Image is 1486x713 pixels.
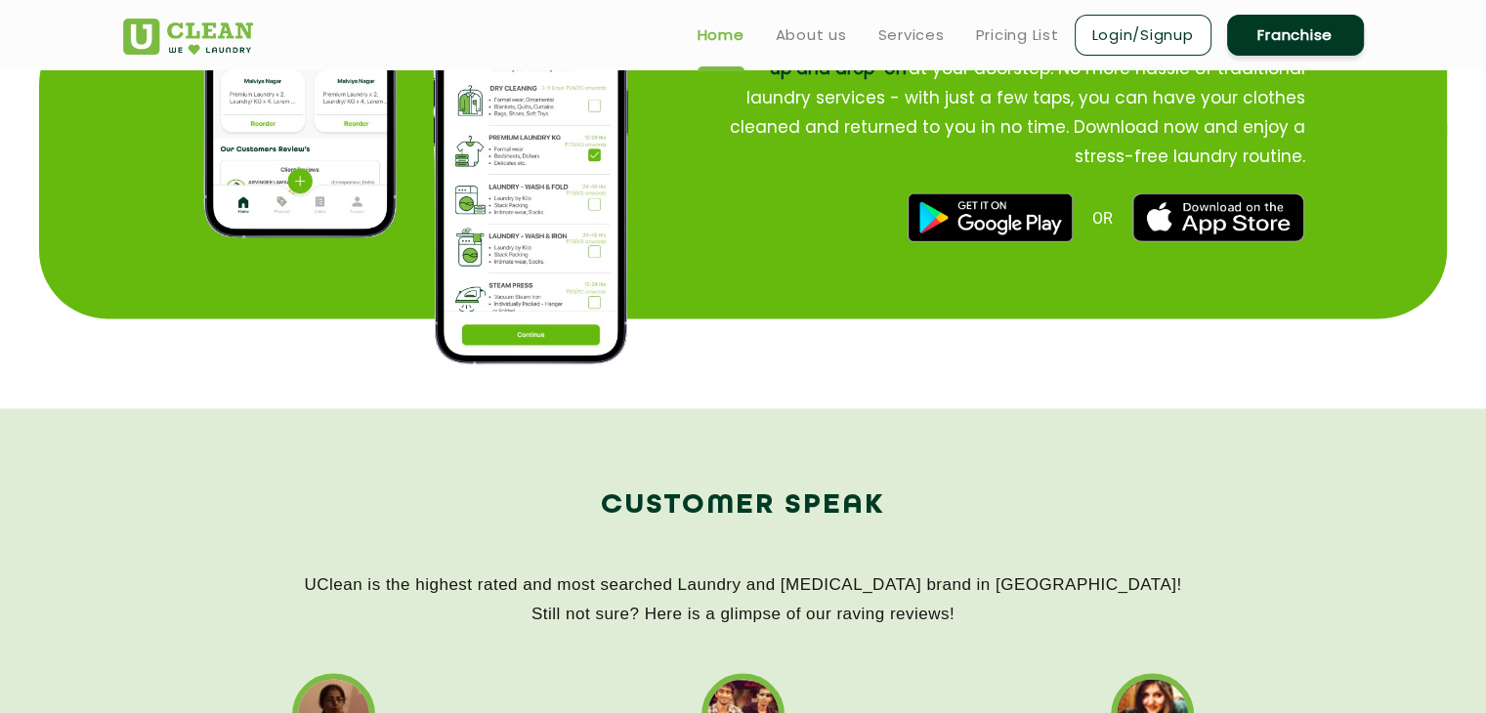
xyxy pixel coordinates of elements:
[909,193,1073,242] img: best dry cleaners near me
[123,570,1364,629] p: UClean is the highest rated and most searched Laundry and [MEDICAL_DATA] brand in [GEOGRAPHIC_DAT...
[976,23,1059,47] a: Pricing List
[123,482,1364,529] h2: Customer Speak
[123,19,253,55] img: UClean Laundry and Dry Cleaning
[1132,193,1304,242] img: best laundry near me
[698,23,744,47] a: Home
[1075,15,1211,56] a: Login/Signup
[1227,15,1364,56] a: Franchise
[776,23,847,47] a: About us
[878,23,945,47] a: Services
[1092,208,1113,227] span: OR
